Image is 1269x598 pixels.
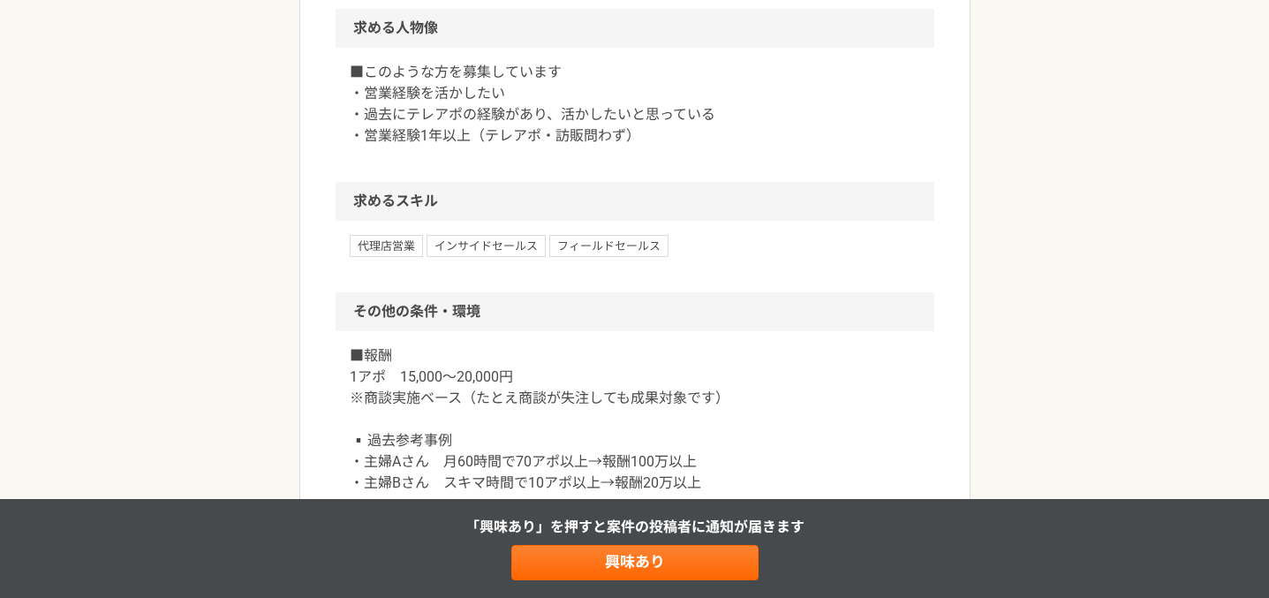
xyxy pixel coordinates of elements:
[350,235,423,256] span: 代理店営業
[549,235,668,256] span: フィールドセールス
[511,545,759,580] a: 興味あり
[427,235,546,256] span: インサイドセールス
[336,9,934,48] h2: 求める人物像
[336,182,934,221] h2: 求めるスキル
[350,62,920,147] p: ■このような方を募集しています ・営業経験を活かしたい ・過去にテレアポの経験があり、活かしたいと思っている ・営業経験1年以上（テレアポ・訪販問わず）
[465,517,804,538] p: 「興味あり」を押すと 案件の投稿者に通知が届きます
[336,292,934,331] h2: その他の条件・環境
